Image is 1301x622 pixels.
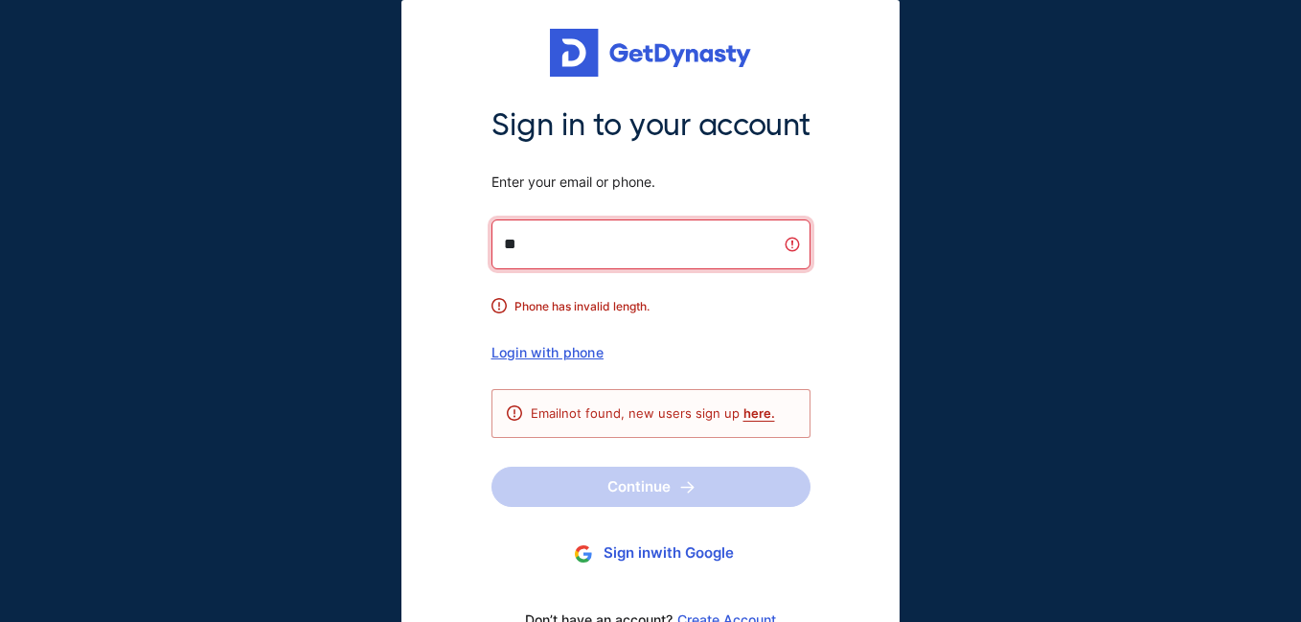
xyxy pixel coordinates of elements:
span: Sign in to your account [491,105,810,146]
span: Email not found, new users sign up [531,405,775,421]
a: here. [743,405,775,421]
span: Phone has invalid length. [514,298,810,315]
div: Login with phone [491,344,810,360]
img: Get started for free with Dynasty Trust Company [550,29,751,77]
span: Enter your email or phone. [491,173,810,191]
button: Sign inwith Google [491,536,810,571]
